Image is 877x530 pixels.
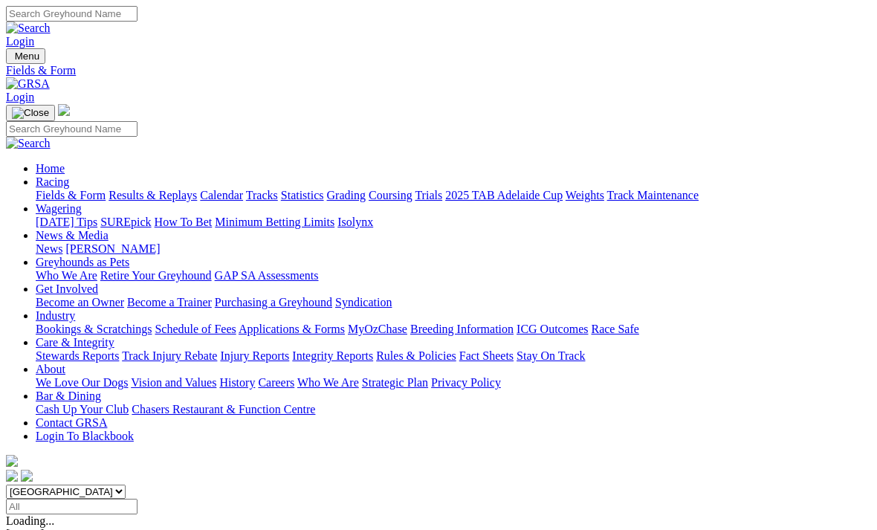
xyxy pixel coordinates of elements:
img: logo-grsa-white.png [6,455,18,467]
a: MyOzChase [348,323,407,335]
a: Bookings & Scratchings [36,323,152,335]
a: Login [6,91,34,103]
a: Track Maintenance [607,189,699,201]
img: Search [6,137,51,150]
a: We Love Our Dogs [36,376,128,389]
a: Home [36,162,65,175]
a: Coursing [369,189,412,201]
a: Breeding Information [410,323,514,335]
a: Trials [415,189,442,201]
a: Tracks [246,189,278,201]
img: Close [12,107,49,119]
input: Select date [6,499,137,514]
a: [PERSON_NAME] [65,242,160,255]
a: Who We Are [36,269,97,282]
a: Race Safe [591,323,638,335]
a: Vision and Values [131,376,216,389]
a: Contact GRSA [36,416,107,429]
a: Privacy Policy [431,376,501,389]
a: Stewards Reports [36,349,119,362]
div: Wagering [36,216,871,229]
a: ICG Outcomes [517,323,588,335]
a: Integrity Reports [292,349,373,362]
div: Get Involved [36,296,871,309]
a: Strategic Plan [362,376,428,389]
a: Results & Replays [109,189,197,201]
a: Care & Integrity [36,336,114,349]
a: Rules & Policies [376,349,456,362]
div: News & Media [36,242,871,256]
a: Fields & Form [36,189,106,201]
a: Racing [36,175,69,188]
div: Care & Integrity [36,349,871,363]
a: News & Media [36,229,109,242]
a: Wagering [36,202,82,215]
a: Login [6,35,34,48]
a: How To Bet [155,216,213,228]
a: Weights [566,189,604,201]
a: SUREpick [100,216,151,228]
div: Industry [36,323,871,336]
a: 2025 TAB Adelaide Cup [445,189,563,201]
input: Search [6,6,137,22]
a: GAP SA Assessments [215,269,319,282]
a: Syndication [335,296,392,308]
span: Loading... [6,514,54,527]
a: Calendar [200,189,243,201]
a: Retire Your Greyhound [100,269,212,282]
button: Toggle navigation [6,105,55,121]
img: facebook.svg [6,470,18,482]
a: Cash Up Your Club [36,403,129,416]
a: Get Involved [36,282,98,295]
a: [DATE] Tips [36,216,97,228]
a: Injury Reports [220,349,289,362]
div: About [36,376,871,390]
a: Isolynx [337,216,373,228]
a: Stay On Track [517,349,585,362]
a: Schedule of Fees [155,323,236,335]
img: GRSA [6,77,50,91]
a: Careers [258,376,294,389]
a: Chasers Restaurant & Function Centre [132,403,315,416]
a: Fields & Form [6,64,871,77]
a: Purchasing a Greyhound [215,296,332,308]
a: History [219,376,255,389]
span: Menu [15,51,39,62]
a: Greyhounds as Pets [36,256,129,268]
img: Search [6,22,51,35]
div: Bar & Dining [36,403,871,416]
button: Toggle navigation [6,48,45,64]
input: Search [6,121,137,137]
div: Greyhounds as Pets [36,269,871,282]
a: Fact Sheets [459,349,514,362]
a: Grading [327,189,366,201]
a: News [36,242,62,255]
a: Industry [36,309,75,322]
a: Login To Blackbook [36,430,134,442]
a: Minimum Betting Limits [215,216,334,228]
a: Track Injury Rebate [122,349,217,362]
a: Who We Are [297,376,359,389]
img: twitter.svg [21,470,33,482]
a: Bar & Dining [36,390,101,402]
div: Racing [36,189,871,202]
img: logo-grsa-white.png [58,104,70,116]
a: Statistics [281,189,324,201]
a: Become an Owner [36,296,124,308]
a: About [36,363,65,375]
a: Become a Trainer [127,296,212,308]
a: Applications & Forms [239,323,345,335]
